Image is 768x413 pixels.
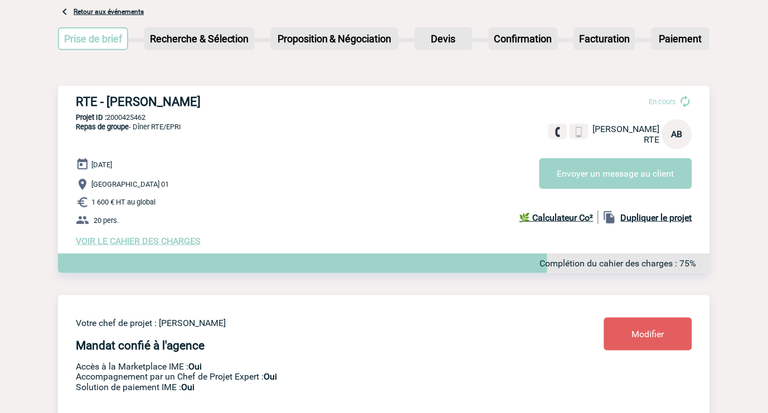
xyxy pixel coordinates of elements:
a: Retour aux événements [74,8,144,16]
p: Devis [416,28,472,49]
b: Oui [264,372,277,382]
span: [DATE] [91,161,112,169]
p: Confirmation [490,28,557,49]
p: Prise de brief [59,28,127,49]
img: file_copy-black-24dp.png [603,211,616,224]
p: Accès à la Marketplace IME : [76,361,538,372]
button: Envoyer un message au client [539,158,692,189]
img: fixe.png [553,127,563,137]
p: Votre chef de projet : [PERSON_NAME] [76,318,538,328]
span: [PERSON_NAME] [593,124,660,134]
span: [GEOGRAPHIC_DATA] 01 [91,181,169,189]
span: - Dîner RTE/EPRI [76,123,181,131]
img: portable.png [574,127,584,137]
span: En cours [649,98,677,106]
p: Recherche & Sélection [145,28,254,49]
b: Dupliquer le projet [621,212,692,223]
span: 20 pers. [94,216,119,225]
p: Proposition & Négociation [272,28,397,49]
h3: RTE - [PERSON_NAME] [76,95,410,109]
b: Oui [181,382,195,393]
b: Oui [188,361,202,372]
span: RTE [644,134,660,145]
span: 1 600 € HT au global [91,198,155,207]
a: 🌿 Calculateur Co² [519,211,599,224]
p: Paiement [653,28,708,49]
span: Modifier [632,329,664,339]
span: AB [672,129,683,139]
b: Projet ID : [76,113,106,122]
span: Repas de groupe [76,123,129,131]
p: Prestation payante [76,372,538,382]
p: 2000425462 [58,113,710,122]
p: Conformité aux process achat client, Prise en charge de la facturation, Mutualisation de plusieur... [76,382,538,393]
b: 🌿 Calculateur Co² [519,212,594,223]
h4: Mandat confié à l'agence [76,339,205,352]
a: VOIR LE CAHIER DES CHARGES [76,236,201,246]
p: Facturation [575,28,635,49]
